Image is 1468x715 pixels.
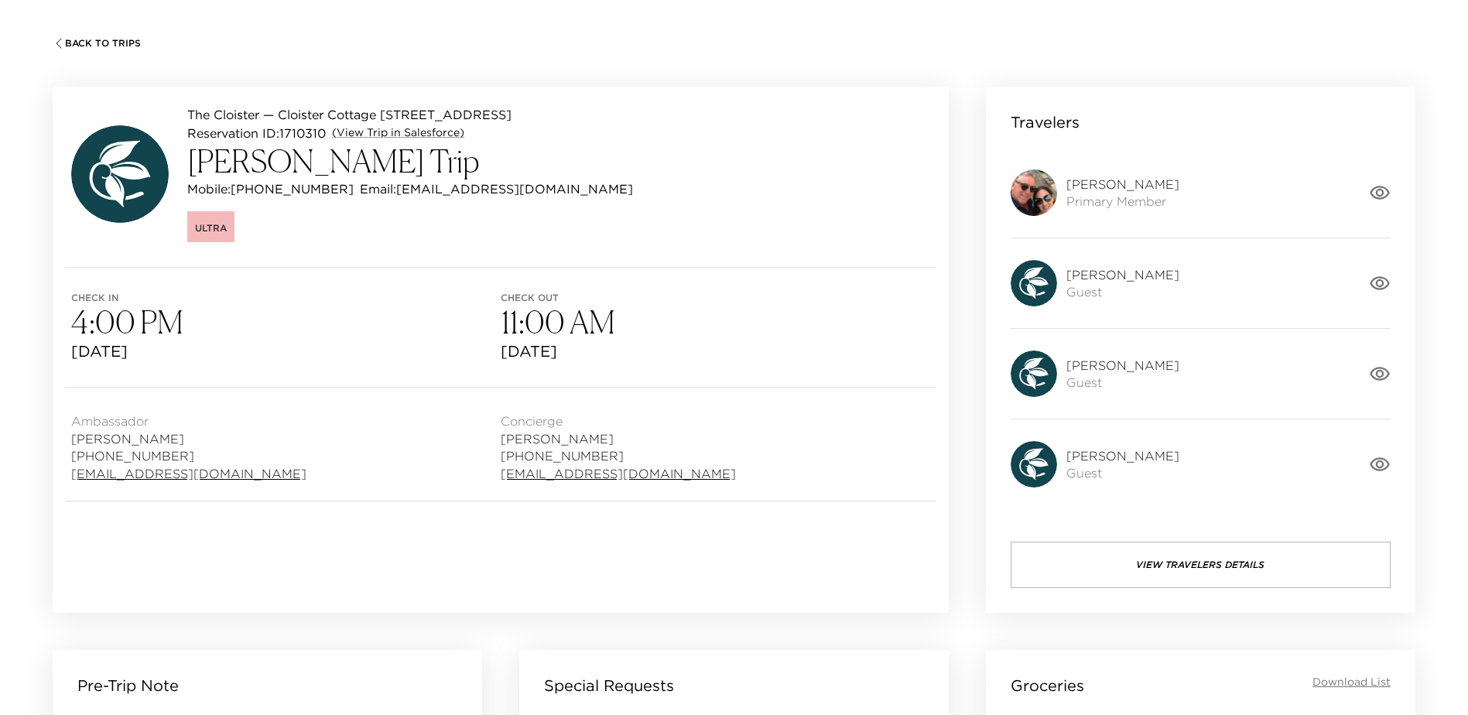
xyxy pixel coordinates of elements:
[501,447,736,464] span: [PHONE_NUMBER]
[187,105,633,124] p: The Cloister — Cloister Cottage [STREET_ADDRESS]
[1011,675,1084,696] p: Groceries
[1066,193,1179,210] span: Primary Member
[71,125,169,223] img: avatar.4afec266560d411620d96f9f038fe73f.svg
[501,303,930,340] h3: 11:00 AM
[332,125,464,141] a: (View Trip in Salesforce)
[71,340,501,362] span: [DATE]
[77,675,179,696] p: Pre-Trip Note
[71,412,306,429] span: Ambassador
[501,465,736,482] a: [EMAIL_ADDRESS][DOMAIN_NAME]
[501,292,930,303] span: Check out
[187,124,326,142] p: Reservation ID: 1710310
[1011,169,1057,216] img: Z
[65,38,141,49] span: Back To Trips
[1066,357,1179,374] span: [PERSON_NAME]
[1011,351,1057,397] img: avatar.4afec266560d411620d96f9f038fe73f.svg
[1011,260,1057,306] img: avatar.4afec266560d411620d96f9f038fe73f.svg
[1066,266,1179,283] span: [PERSON_NAME]
[195,222,227,234] span: Ultra
[71,292,501,303] span: Check in
[360,180,633,198] p: Email: [EMAIL_ADDRESS][DOMAIN_NAME]
[1066,464,1179,481] span: Guest
[71,447,306,464] span: [PHONE_NUMBER]
[1011,542,1391,588] button: View Travelers Details
[544,675,674,696] p: Special Requests
[1066,283,1179,300] span: Guest
[1066,176,1179,193] span: [PERSON_NAME]
[71,430,306,447] span: [PERSON_NAME]
[1066,374,1179,391] span: Guest
[501,430,736,447] span: [PERSON_NAME]
[501,340,930,362] span: [DATE]
[1011,441,1057,487] img: avatar.4afec266560d411620d96f9f038fe73f.svg
[71,465,306,482] a: [EMAIL_ADDRESS][DOMAIN_NAME]
[501,412,736,429] span: Concierge
[53,37,141,50] button: Back To Trips
[187,180,354,198] p: Mobile: [PHONE_NUMBER]
[187,142,633,180] h3: [PERSON_NAME] Trip
[1066,447,1179,464] span: [PERSON_NAME]
[71,303,501,340] h3: 4:00 PM
[1011,111,1080,133] p: Travelers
